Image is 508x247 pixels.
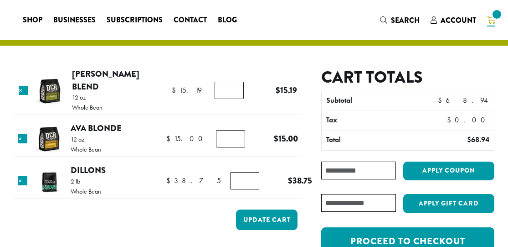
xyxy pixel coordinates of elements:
span: Blog [218,15,237,26]
button: Apply Gift Card [403,194,494,213]
input: Product quantity [230,172,259,189]
span: $ [274,132,278,145]
th: Total [322,131,425,150]
span: Search [391,15,420,26]
p: Whole Bean [71,188,101,194]
img: Howie's Blend [35,76,65,106]
span: $ [438,95,446,105]
p: 12 oz [72,94,103,100]
bdi: 68.94 [438,95,489,105]
button: Apply coupon [403,162,494,180]
a: Blog [212,13,242,27]
span: Businesses [53,15,96,26]
a: [PERSON_NAME] Blend [72,68,139,93]
img: Dillons [34,166,64,196]
span: $ [467,135,471,144]
span: Account [441,15,476,26]
h2: Cart totals [321,68,494,87]
a: Search [375,13,425,28]
a: Ava Blonde [71,122,122,134]
a: Contact [168,13,212,27]
a: Subscriptions [101,13,168,27]
bdi: 38.75 [166,176,221,185]
input: Product quantity [216,130,245,147]
th: Tax [322,111,442,130]
a: Businesses [48,13,101,27]
bdi: 0.00 [447,115,489,125]
p: 2 lb [71,178,101,184]
span: Subscriptions [107,15,163,26]
a: Dillons [71,164,106,176]
a: Account [425,13,482,28]
a: Shop [17,13,48,27]
a: Remove this item [19,86,28,95]
img: Ava Blonde [34,124,64,154]
span: $ [172,85,180,95]
button: Update cart [236,210,298,230]
bdi: 38.75 [288,174,312,187]
span: $ [447,115,455,125]
span: $ [276,84,280,96]
span: $ [166,134,174,143]
span: Shop [23,15,42,26]
bdi: 15.00 [274,132,298,145]
span: Contact [174,15,207,26]
input: Product quantity [215,82,244,99]
p: 12 oz [71,136,101,142]
bdi: 68.94 [467,135,489,144]
bdi: 15.00 [166,134,207,143]
a: Remove this item [18,176,27,185]
th: Subtotal [322,91,425,110]
a: Remove this item [18,134,27,143]
span: $ [288,174,292,187]
p: Whole Bean [72,104,103,110]
bdi: 15.19 [172,85,202,95]
span: $ [166,176,174,185]
p: Whole Bean [71,146,101,152]
bdi: 15.19 [276,84,297,96]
